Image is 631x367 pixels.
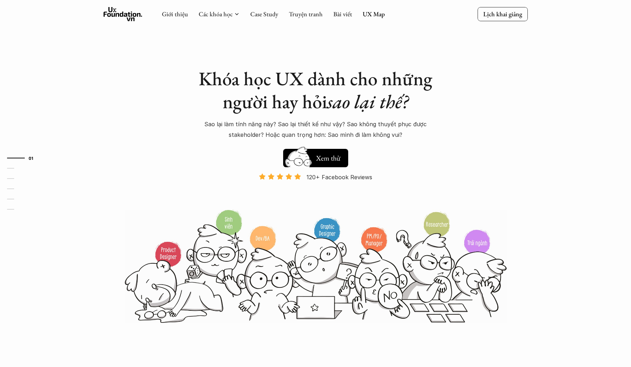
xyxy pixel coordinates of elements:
a: Xem thử [283,145,348,167]
a: Lịch khai giảng [478,7,528,21]
a: Giới thiệu [162,10,188,18]
a: UX Map [363,10,385,18]
h5: Xem thử [315,153,341,163]
a: Truyện tranh [289,10,323,18]
a: Bài viết [333,10,352,18]
p: Lịch khai giảng [483,10,522,18]
p: Sao lại làm tính năng này? Sao lại thiết kế như vậy? Sao không thuyết phục được stakeholder? Hoặc... [192,119,439,140]
p: 120+ Facebook Reviews [306,172,372,182]
strong: 01 [29,155,34,160]
a: Các khóa học [199,10,233,18]
a: 120+ Facebook Reviews [253,173,379,209]
a: Case Study [250,10,278,18]
h1: Khóa học UX dành cho những người hay hỏi [192,67,439,113]
a: 01 [7,154,41,162]
em: sao lại thế? [327,89,408,114]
